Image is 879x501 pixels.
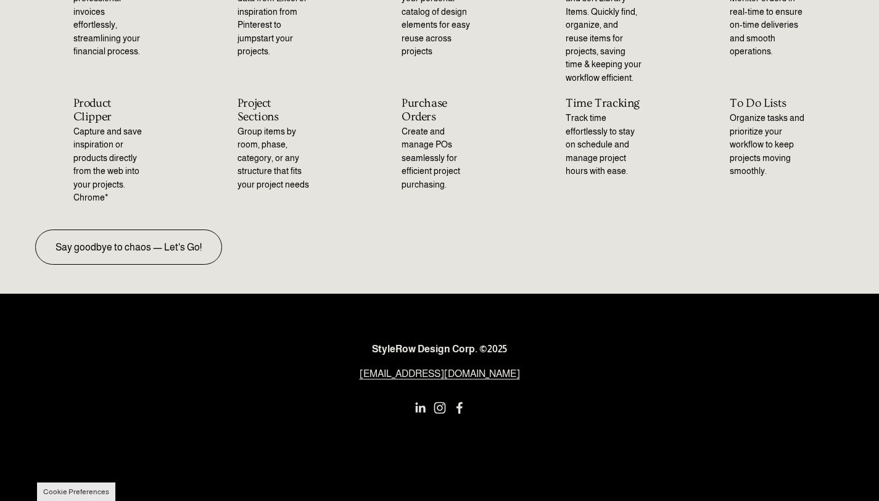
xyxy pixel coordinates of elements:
[414,402,426,414] a: LinkedIn
[402,97,477,123] h2: Purchase Orders
[372,344,507,354] strong: StyleRow Design Corp. ©2025
[434,402,446,414] a: Instagram
[237,97,313,123] h2: Project Sections
[73,125,149,205] p: Capture and save inspiration or products directly from the web into your projects. Chrome*
[730,97,806,110] h2: To Do Lists
[453,402,466,414] a: Facebook
[730,112,806,178] p: Organize tasks and prioritize your workflow to keep projects moving smoothly.
[566,112,642,178] p: Track time effortlessly to stay on schedule and manage project hours with ease.
[43,487,109,496] button: Cookie Preferences
[73,97,149,123] h2: Product Clipper
[402,125,477,191] p: Create and manage POs seamlessly for efficient project purchasing.
[35,230,222,265] a: Say goodbye to chaos — Let's Go!
[237,125,313,191] p: Group items by room, phase, category, or any structure that fits your project needs
[360,366,520,381] a: [EMAIL_ADDRESS][DOMAIN_NAME]
[37,482,115,501] section: Manage previously selected cookie options
[566,97,642,110] h2: Time Tracking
